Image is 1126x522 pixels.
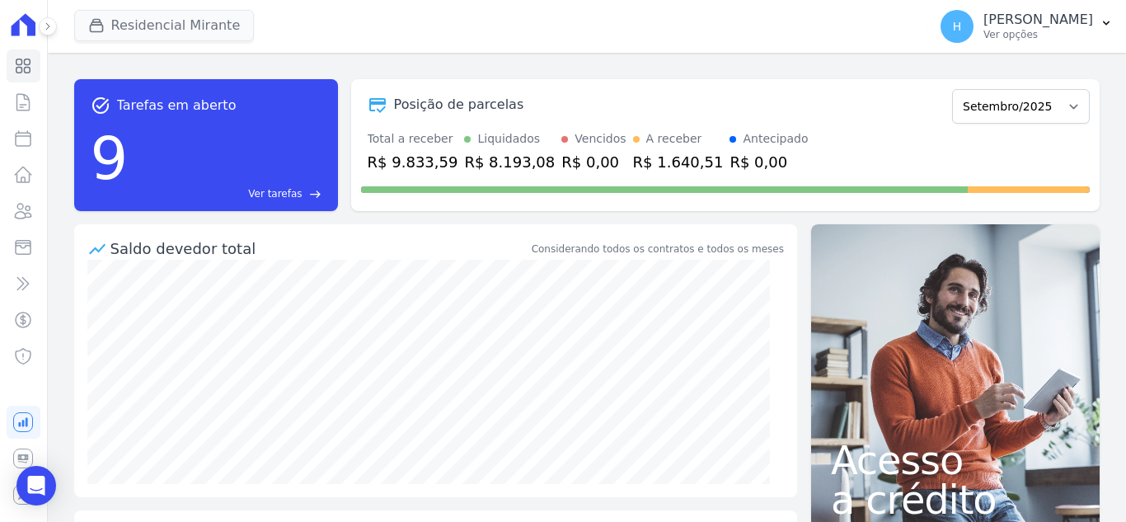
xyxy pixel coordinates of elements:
[91,115,129,201] div: 9
[91,96,110,115] span: task_alt
[730,151,808,173] div: R$ 0,00
[134,186,321,201] a: Ver tarefas east
[561,151,626,173] div: R$ 0,00
[983,12,1093,28] p: [PERSON_NAME]
[953,21,962,32] span: H
[831,480,1080,520] span: a crédito
[983,28,1093,41] p: Ver opções
[646,130,702,148] div: A receber
[927,3,1126,49] button: H [PERSON_NAME] Ver opções
[532,242,784,256] div: Considerando todos os contratos e todos os meses
[394,95,524,115] div: Posição de parcelas
[74,10,255,41] button: Residencial Mirante
[110,237,528,260] div: Saldo devedor total
[248,186,302,201] span: Ver tarefas
[464,151,555,173] div: R$ 8.193,08
[633,151,724,173] div: R$ 1.640,51
[743,130,808,148] div: Antecipado
[831,440,1080,480] span: Acesso
[309,188,321,200] span: east
[117,96,237,115] span: Tarefas em aberto
[16,466,56,506] div: Open Intercom Messenger
[368,151,458,173] div: R$ 9.833,59
[368,130,458,148] div: Total a receber
[477,130,540,148] div: Liquidados
[575,130,626,148] div: Vencidos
